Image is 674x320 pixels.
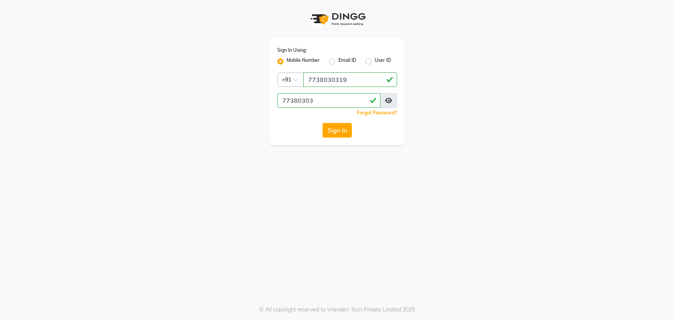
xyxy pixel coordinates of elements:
label: User ID [375,57,391,66]
a: Forgot Password? [357,110,397,116]
img: logo1.svg [306,8,368,31]
input: Username [303,72,397,87]
label: Mobile Number [287,57,320,66]
label: Email ID [338,57,356,66]
button: Sign In [323,123,352,138]
label: Sign In Using: [277,47,307,54]
input: Username [277,93,380,108]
